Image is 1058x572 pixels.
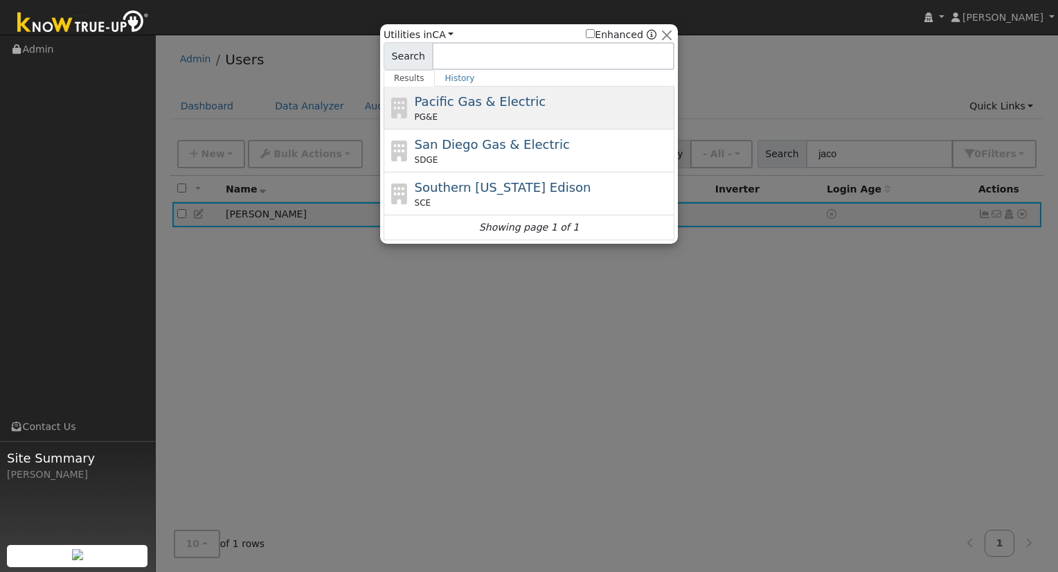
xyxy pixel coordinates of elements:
[586,29,595,38] input: Enhanced
[432,29,454,40] a: CA
[384,42,433,70] span: Search
[586,28,656,42] span: Show enhanced providers
[415,197,431,209] span: SCE
[384,28,454,42] span: Utilities in
[479,220,579,235] i: Showing page 1 of 1
[962,12,1043,23] span: [PERSON_NAME]
[7,449,148,467] span: Site Summary
[10,8,156,39] img: Know True-Up
[72,549,83,560] img: retrieve
[415,154,438,166] span: SDGE
[415,94,546,109] span: Pacific Gas & Electric
[647,29,656,40] a: Enhanced Providers
[415,180,591,195] span: Southern [US_STATE] Edison
[7,467,148,482] div: [PERSON_NAME]
[435,70,485,87] a: History
[384,70,435,87] a: Results
[415,137,570,152] span: San Diego Gas & Electric
[415,111,438,123] span: PG&E
[586,28,643,42] label: Enhanced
